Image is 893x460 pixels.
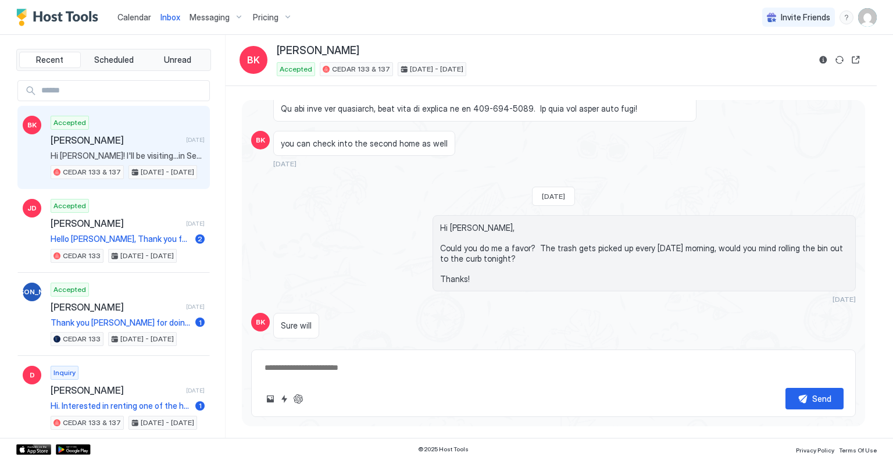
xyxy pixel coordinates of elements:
span: [PERSON_NAME] [277,44,359,58]
span: Hello [PERSON_NAME], Thank you for booking with us. In preparation for your stay from [DATE]to [D... [51,234,191,244]
span: Recent [36,55,63,65]
span: CEDAR 133 & 137 [63,418,121,428]
span: Calendar [117,12,151,22]
span: BK [256,135,265,145]
span: [DATE] - [DATE] [120,334,174,344]
span: Privacy Policy [796,447,834,454]
span: CEDAR 133 & 137 [63,167,121,177]
button: Scheduled [83,52,145,68]
div: Send [812,393,831,405]
a: Privacy Policy [796,443,834,455]
button: Sync reservation [833,53,846,67]
span: [DATE] [186,387,205,394]
span: © 2025 Host Tools [418,445,469,453]
button: ChatGPT Auto Reply [291,392,305,406]
button: Reservation information [816,53,830,67]
span: [DATE] [186,220,205,227]
span: BK [247,53,260,67]
button: Open reservation [849,53,863,67]
span: Sure will [281,320,312,331]
span: [DATE] - [DATE] [120,251,174,261]
span: Pricing [253,12,278,23]
span: [DATE] - [DATE] [141,418,194,428]
span: [PERSON_NAME] [3,287,61,297]
a: Inbox [160,11,180,23]
span: [DATE] [833,295,856,304]
span: Hi [PERSON_NAME], Could you do me a favor? The trash gets picked up every [DATE] morning, would y... [440,223,848,284]
span: Scheduled [94,55,134,65]
span: Accepted [53,201,86,211]
button: Quick reply [277,392,291,406]
span: [PERSON_NAME] [51,301,181,313]
a: Host Tools Logo [16,9,103,26]
button: Send [785,388,844,409]
span: JD [27,203,37,213]
input: Input Field [37,81,209,101]
button: Recent [19,52,81,68]
span: [DATE] [186,136,205,144]
span: Thank you [PERSON_NAME] for doing that. No worries about the picture. We will get it replaced Get... [51,318,191,328]
span: Inbox [160,12,180,22]
span: CEDAR 133 & 137 [332,64,390,74]
span: D [30,370,35,380]
span: [PERSON_NAME] [51,134,181,146]
span: Inquiry [53,368,76,378]
span: 1 [199,401,202,410]
div: tab-group [16,49,211,71]
span: Accepted [53,284,86,295]
a: App Store [16,444,51,455]
span: [PERSON_NAME] [51,384,181,396]
span: [DATE] [186,303,205,311]
span: you can check into the second home as well [281,138,448,149]
span: BK [27,120,37,130]
span: Accepted [280,64,312,74]
a: Terms Of Use [839,443,877,455]
button: Unread [147,52,208,68]
span: [DATE] [273,159,297,168]
span: CEDAR 133 [63,251,101,261]
span: Hi. Interested in renting one of the homes for [DATE] at least 4 days. [51,401,191,411]
a: Calendar [117,11,151,23]
span: 1 [199,318,202,327]
span: Messaging [190,12,230,23]
span: [DATE] - [DATE] [141,167,194,177]
span: Hi [PERSON_NAME]! I'll be visiting...in September with my family just a relaxing wam vacation by ... [51,151,205,161]
span: Invite Friends [781,12,830,23]
span: Accepted [53,117,86,128]
button: Upload image [263,392,277,406]
div: User profile [858,8,877,27]
div: menu [840,10,853,24]
span: Unread [164,55,191,65]
span: Terms Of Use [839,447,877,454]
span: CEDAR 133 [63,334,101,344]
a: Google Play Store [56,444,91,455]
span: [DATE] - [DATE] [410,64,463,74]
span: [PERSON_NAME] [51,217,181,229]
span: BK [256,317,265,327]
span: [DATE] [542,192,565,201]
span: 2 [198,234,202,243]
